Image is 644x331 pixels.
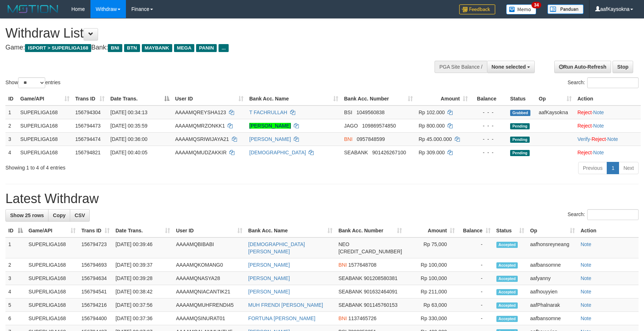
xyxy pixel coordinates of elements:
[527,224,577,237] th: Op: activate to sort column ascending
[173,298,245,312] td: AAAAMQMUHFRENDI45
[338,315,347,321] span: BNI
[419,136,452,142] span: Rp 45.000.000
[18,77,45,88] select: Showentries
[110,150,147,155] span: [DATE] 00:40:05
[173,312,245,325] td: AAAAMQSINURAT01
[5,161,263,171] div: Showing 1 to 4 of 4 entries
[26,237,79,258] td: SUPERLIGA168
[26,272,79,285] td: SUPERLIGA168
[593,109,604,115] a: Note
[458,285,493,298] td: -
[249,123,291,129] a: [PERSON_NAME]
[338,241,349,247] span: NEO
[581,262,592,268] a: Note
[173,258,245,272] td: AAAAMQKOMANG0
[79,237,113,258] td: 156794723
[496,316,518,322] span: Accepted
[527,312,577,325] td: aafbansomne
[496,302,518,309] span: Accepted
[5,192,639,206] h1: Latest Withdraw
[53,212,65,218] span: Copy
[435,61,487,73] div: PGA Site Balance /
[474,136,504,143] div: - - -
[419,109,445,115] span: Rp 102.000
[496,242,518,248] span: Accepted
[362,123,396,129] span: Copy 109869574850 to clipboard
[10,212,44,218] span: Show 25 rows
[568,77,639,88] label: Search:
[5,285,26,298] td: 4
[510,123,530,129] span: Pending
[536,92,575,106] th: Op: activate to sort column ascending
[364,275,397,281] span: Copy 901208580381 to clipboard
[575,146,641,159] td: ·
[5,119,17,132] td: 2
[75,150,101,155] span: 156794821
[581,315,592,321] a: Note
[581,302,592,308] a: Note
[248,262,290,268] a: [PERSON_NAME]
[175,109,226,115] span: AAAAMQREYSHA123
[79,298,113,312] td: 156794216
[364,289,397,295] span: Copy 901632464091 to clipboard
[577,150,592,155] a: Reject
[471,92,507,106] th: Balance
[26,224,79,237] th: Game/API: activate to sort column ascending
[5,258,26,272] td: 2
[592,136,606,142] a: Reject
[5,272,26,285] td: 3
[405,224,458,237] th: Amount: activate to sort column ascending
[344,109,352,115] span: BSI
[405,237,458,258] td: Rp 75,000
[75,212,85,218] span: CSV
[75,136,101,142] span: 156794474
[5,224,26,237] th: ID: activate to sort column descending
[248,275,290,281] a: [PERSON_NAME]
[356,109,385,115] span: Copy 1049560838 to clipboard
[593,150,604,155] a: Note
[344,123,358,129] span: JAGO
[458,237,493,258] td: -
[619,162,639,174] a: Next
[48,209,70,222] a: Copy
[459,4,495,14] img: Feedback.jpg
[348,315,377,321] span: Copy 1137465726 to clipboard
[5,106,17,119] td: 1
[79,258,113,272] td: 156794693
[496,289,518,295] span: Accepted
[79,285,113,298] td: 156794541
[496,262,518,268] span: Accepted
[575,92,641,106] th: Action
[554,61,611,73] a: Run Auto-Refresh
[172,92,246,106] th: User ID: activate to sort column ascending
[26,258,79,272] td: SUPERLIGA168
[113,272,173,285] td: [DATE] 00:39:28
[5,77,60,88] label: Show entries
[338,275,362,281] span: SEABANK
[348,262,377,268] span: Copy 1577648708 to clipboard
[113,312,173,325] td: [DATE] 00:37:36
[458,224,493,237] th: Balance: activate to sort column ascending
[581,289,592,295] a: Note
[338,262,347,268] span: BNI
[607,136,618,142] a: Note
[5,4,60,14] img: MOTION_logo.png
[338,289,362,295] span: SEABANK
[175,123,225,129] span: AAAAMQMRZONKK1
[25,44,91,52] span: ISPORT > SUPERLIGA168
[458,272,493,285] td: -
[196,44,217,52] span: PANIN
[607,162,619,174] a: 1
[110,109,147,115] span: [DATE] 00:34:13
[578,224,639,237] th: Action
[249,136,291,142] a: [PERSON_NAME]
[75,109,101,115] span: 156794304
[458,298,493,312] td: -
[5,237,26,258] td: 1
[338,302,362,308] span: SEABANK
[142,44,172,52] span: MAYBANK
[5,298,26,312] td: 5
[26,312,79,325] td: SUPERLIGA168
[5,92,17,106] th: ID
[578,162,607,174] a: Previous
